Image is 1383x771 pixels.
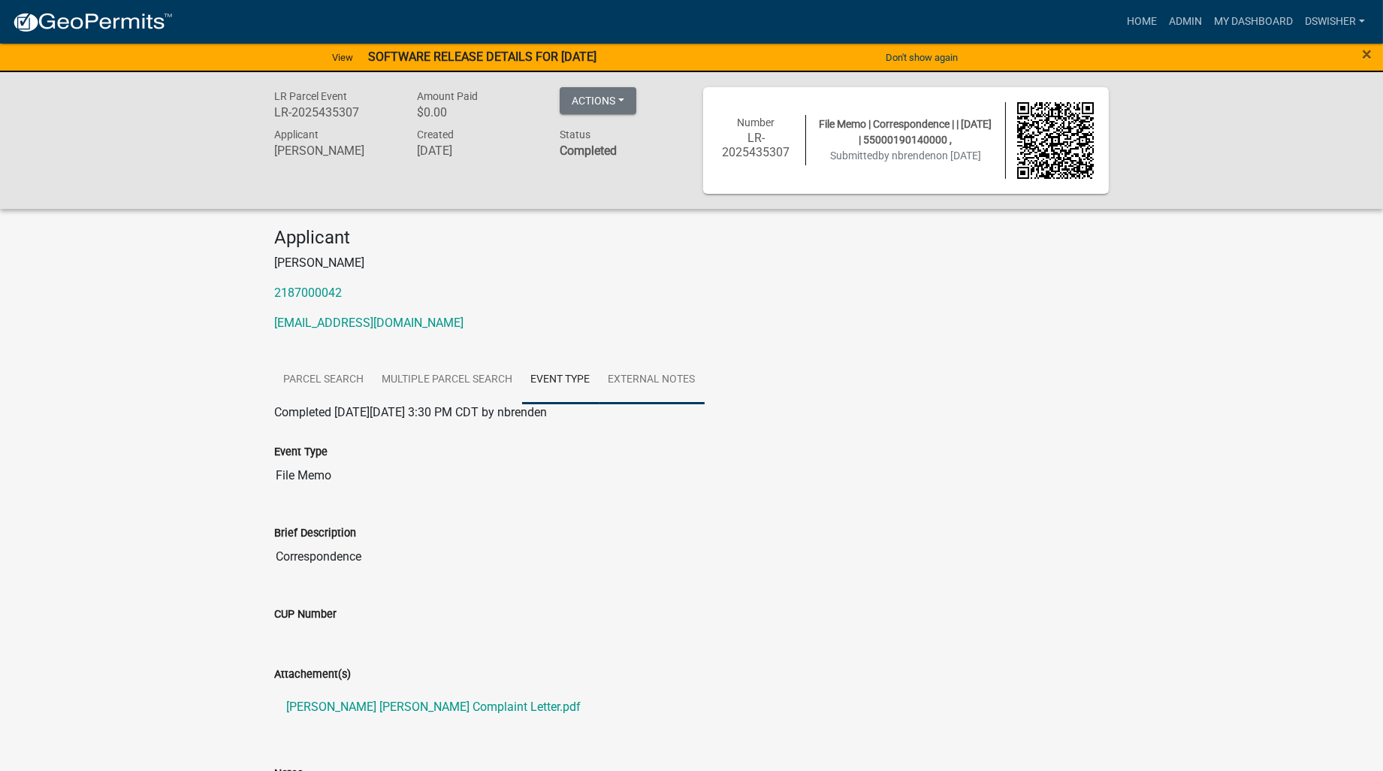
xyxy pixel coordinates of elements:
[275,405,548,419] span: Completed [DATE][DATE] 3:30 PM CDT by nbrenden
[417,128,454,141] span: Created
[275,227,1109,249] h4: Applicant
[1362,45,1372,63] button: Close
[275,286,343,300] a: 2187000042
[1299,8,1371,36] a: dswisher
[1208,8,1299,36] a: My Dashboard
[880,45,964,70] button: Don't show again
[560,87,636,114] button: Actions
[373,356,522,404] a: Multiple Parcel Search
[417,90,478,102] span: Amount Paid
[275,356,373,404] a: Parcel search
[275,670,352,680] label: Attachement(s)
[417,144,537,158] h6: [DATE]
[560,144,617,158] strong: Completed
[275,105,395,119] h6: LR-2025435307
[718,131,795,159] h6: LR-2025435307
[1163,8,1208,36] a: Admin
[830,150,981,162] span: Submitted on [DATE]
[326,45,359,70] a: View
[275,90,348,102] span: LR Parcel Event
[599,356,705,404] a: External Notes
[368,50,596,64] strong: SOFTWARE RELEASE DETAILS FOR [DATE]
[275,528,357,539] label: Brief Description
[275,144,395,158] h6: [PERSON_NAME]
[275,447,328,458] label: Event Type
[878,150,936,162] span: by nbrenden
[820,118,992,146] span: File Memo | Correspondence | | [DATE] | 55000190140000 ,
[1017,102,1094,179] img: QR code
[275,689,1109,725] a: [PERSON_NAME] [PERSON_NAME] Complaint Letter.pdf
[275,316,464,330] a: [EMAIL_ADDRESS][DOMAIN_NAME]
[1362,44,1372,65] span: ×
[275,609,337,620] label: CUP Number
[560,128,590,141] span: Status
[417,105,537,119] h6: $0.00
[1121,8,1163,36] a: Home
[275,254,1109,272] p: [PERSON_NAME]
[522,356,599,404] a: Event Type
[275,128,319,141] span: Applicant
[737,116,775,128] span: Number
